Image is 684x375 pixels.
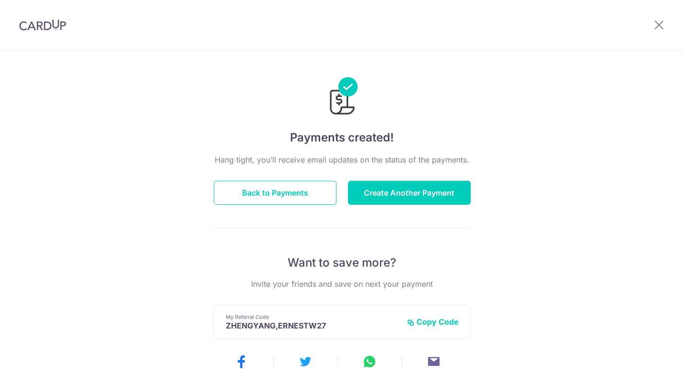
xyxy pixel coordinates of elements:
[214,129,471,146] h4: Payments created!
[226,321,399,330] p: ZHENGYANG,ERNESTW27
[214,278,471,290] p: Invite your friends and save on next your payment
[214,181,336,205] button: Back to Payments
[327,77,358,117] img: Payments
[226,313,399,321] p: My Referral Code
[348,181,471,205] button: Create Another Payment
[214,154,471,165] p: Hang tight, you’ll receive email updates on the status of the payments.
[19,19,66,31] img: CardUp
[407,317,459,327] button: Copy Code
[214,255,471,270] p: Want to save more?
